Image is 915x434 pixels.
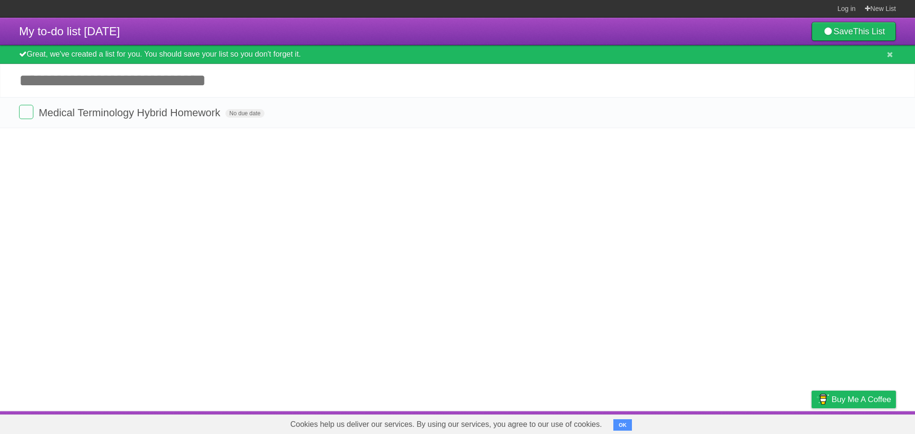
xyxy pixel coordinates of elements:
a: About [685,414,705,432]
span: Buy me a coffee [832,391,891,408]
span: My to-do list [DATE] [19,25,120,38]
span: Cookies help us deliver our services. By using our services, you agree to our use of cookies. [281,415,611,434]
button: OK [613,419,632,431]
b: This List [853,27,885,36]
span: No due date [225,109,264,118]
a: Developers [716,414,755,432]
a: Buy me a coffee [812,391,896,408]
a: Terms [767,414,788,432]
a: Privacy [799,414,824,432]
img: Buy me a coffee [816,391,829,407]
label: Done [19,105,33,119]
span: Medical Terminology Hybrid Homework [39,107,223,119]
a: Suggest a feature [836,414,896,432]
a: SaveThis List [812,22,896,41]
